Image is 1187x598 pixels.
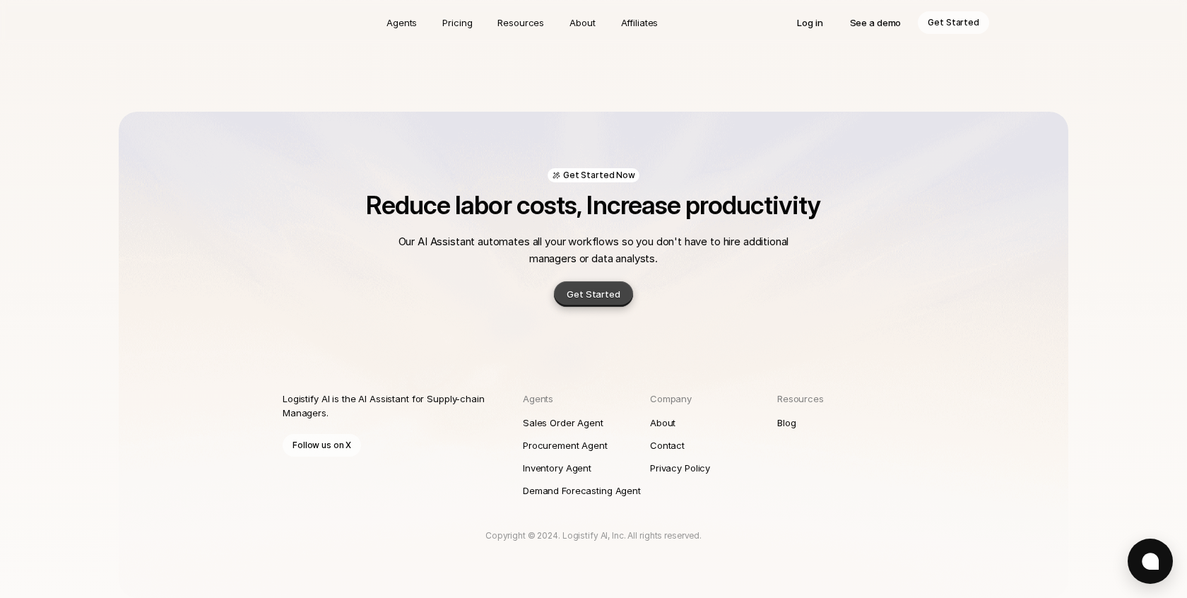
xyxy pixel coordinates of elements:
a: Sales Order Agent [523,411,650,434]
a: See a demo [840,11,911,34]
a: Privacy Policy [650,457,777,479]
a: About [561,11,603,34]
p: Inventory Agent [523,461,591,475]
a: Demand Forecasting Agent [523,479,650,502]
p: Get Started [567,287,620,301]
h2: Reduce labor costs, Increase productivity [283,191,904,219]
p: Privacy Policy [650,461,710,475]
p: Pricing [442,16,472,30]
p: Follow us on X [293,438,351,452]
span: Agents [523,393,553,404]
a: Contact [650,434,777,457]
a: Procurement Agent [523,434,650,457]
p: About [569,16,595,30]
a: About [650,411,777,434]
p: Demand Forecasting Agent [523,483,641,498]
p: About [650,416,675,430]
button: Open chat window [1128,539,1173,584]
span: Copyright © 2024. Logistify AI, Inc. All rights reserved. [485,530,702,541]
a: Get Started [918,11,989,34]
p: Get Started Now [563,170,635,181]
a: Agents [378,11,425,34]
p: Logistify AI is the AI Assistant for Supply-chain Managers. [283,392,497,420]
p: Sales Order Agent [523,416,603,430]
p: Resources [497,16,544,30]
p: Get Started [928,16,979,30]
a: Inventory Agent [523,457,650,479]
a: Blog [777,411,904,434]
p: Our AI Assistant automates all your workflows so you don't have to hire additional managers or da... [396,233,791,267]
a: Resources [489,11,553,34]
p: Log in [797,16,822,30]
span: Company [650,393,692,404]
p: Blog [777,416,796,430]
p: Affiliates [621,16,659,30]
a: Pricing [434,11,480,34]
p: Procurement Agent [523,438,608,452]
p: See a demo [850,16,902,30]
p: Contact [650,438,685,452]
a: Log in [787,11,832,34]
a: Affiliates [613,11,667,34]
a: Get Started [554,281,633,307]
a: Follow us on X [283,434,361,457]
span: Resources [777,393,824,404]
p: Agents [386,16,417,30]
